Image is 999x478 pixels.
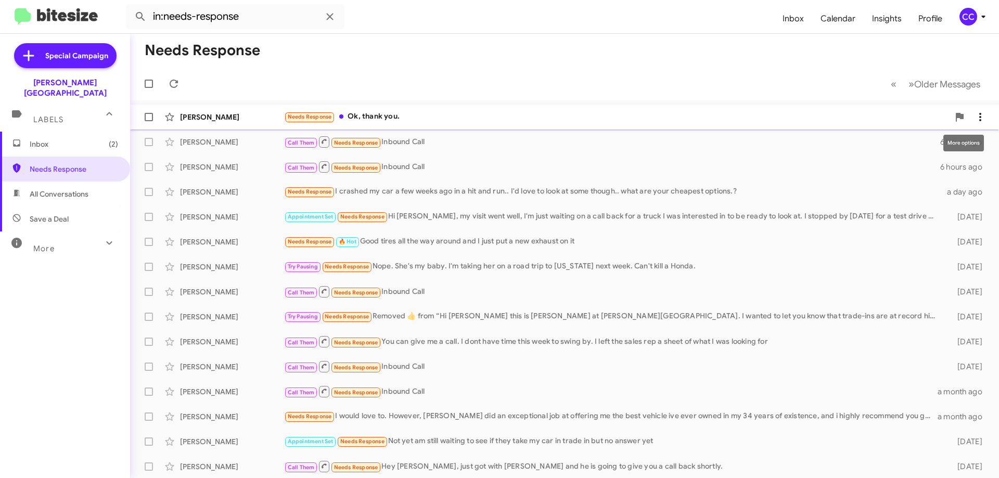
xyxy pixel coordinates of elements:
[941,287,991,297] div: [DATE]
[14,43,117,68] a: Special Campaign
[284,385,938,398] div: Inbound Call
[941,461,991,472] div: [DATE]
[864,4,910,34] a: Insights
[340,438,385,445] span: Needs Response
[30,214,69,224] span: Save a Deal
[30,189,88,199] span: All Conversations
[325,263,369,270] span: Needs Response
[334,464,378,471] span: Needs Response
[334,289,378,296] span: Needs Response
[914,79,980,90] span: Older Messages
[180,162,284,172] div: [PERSON_NAME]
[284,435,941,447] div: Not yet am still waiting to see if they take my car in trade in but no answer yet
[288,238,332,245] span: Needs Response
[45,50,108,61] span: Special Campaign
[288,389,315,396] span: Call Them
[288,113,332,120] span: Needs Response
[288,263,318,270] span: Try Pausing
[284,236,941,248] div: Good tires all the way around and I just put a new exhaust on it
[288,413,332,420] span: Needs Response
[940,162,991,172] div: 6 hours ago
[938,411,991,422] div: a month ago
[334,139,378,146] span: Needs Response
[30,164,118,174] span: Needs Response
[288,213,334,220] span: Appointment Set
[288,464,315,471] span: Call Them
[959,8,977,25] div: CC
[288,289,315,296] span: Call Them
[30,139,118,149] span: Inbox
[941,237,991,247] div: [DATE]
[145,42,260,59] h1: Needs Response
[941,436,991,447] div: [DATE]
[941,187,991,197] div: a day ago
[109,139,118,149] span: (2)
[180,361,284,372] div: [PERSON_NAME]
[180,287,284,297] div: [PERSON_NAME]
[180,112,284,122] div: [PERSON_NAME]
[885,73,903,95] button: Previous
[902,73,987,95] button: Next
[126,4,344,29] input: Search
[180,187,284,197] div: [PERSON_NAME]
[33,244,55,253] span: More
[941,212,991,222] div: [DATE]
[910,4,951,34] a: Profile
[288,438,334,445] span: Appointment Set
[180,237,284,247] div: [PERSON_NAME]
[334,164,378,171] span: Needs Response
[941,262,991,272] div: [DATE]
[284,460,941,473] div: Hey [PERSON_NAME], just got with [PERSON_NAME] and he is going to give you a call back shortly.
[938,386,991,397] div: a month ago
[284,211,941,223] div: Hi [PERSON_NAME], my visit went well, I'm just waiting on a call back for a truck I was intereste...
[288,339,315,346] span: Call Them
[288,164,315,171] span: Call Them
[774,4,812,34] a: Inbox
[288,188,332,195] span: Needs Response
[180,312,284,322] div: [PERSON_NAME]
[284,160,940,173] div: Inbound Call
[812,4,864,34] a: Calendar
[951,8,988,25] button: CC
[908,77,914,91] span: »
[288,313,318,320] span: Try Pausing
[284,311,941,322] div: Removed ‌👍‌ from “ Hi [PERSON_NAME] this is [PERSON_NAME] at [PERSON_NAME][GEOGRAPHIC_DATA]. I wa...
[339,238,356,245] span: 🔥 Hot
[180,337,284,347] div: [PERSON_NAME]
[284,360,941,373] div: Inbound Call
[180,386,284,397] div: [PERSON_NAME]
[334,389,378,396] span: Needs Response
[284,410,938,422] div: I would love to. However, [PERSON_NAME] did an exceptional job at offering me the best vehicle iv...
[334,339,378,346] span: Needs Response
[284,135,940,148] div: Inbound Call
[180,436,284,447] div: [PERSON_NAME]
[885,73,987,95] nav: Page navigation example
[891,77,896,91] span: «
[284,186,941,198] div: I crashed my car a few weeks ago in a hit and run.. I'd love to look at some though.. what are yo...
[325,313,369,320] span: Needs Response
[334,364,378,371] span: Needs Response
[941,312,991,322] div: [DATE]
[340,213,385,220] span: Needs Response
[180,262,284,272] div: [PERSON_NAME]
[288,364,315,371] span: Call Them
[180,461,284,472] div: [PERSON_NAME]
[180,212,284,222] div: [PERSON_NAME]
[284,261,941,273] div: Nope. She's my baby. I'm taking her on a road trip to [US_STATE] next week. Can't kill a Honda.
[941,361,991,372] div: [DATE]
[284,111,949,123] div: Ok, thank you.
[33,115,63,124] span: Labels
[941,337,991,347] div: [DATE]
[288,139,315,146] span: Call Them
[284,335,941,348] div: You can give me a call. I dont have time this week to swing by. I left the sales rep a sheet of w...
[180,411,284,422] div: [PERSON_NAME]
[180,137,284,147] div: [PERSON_NAME]
[943,135,984,151] div: More options
[284,285,941,298] div: Inbound Call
